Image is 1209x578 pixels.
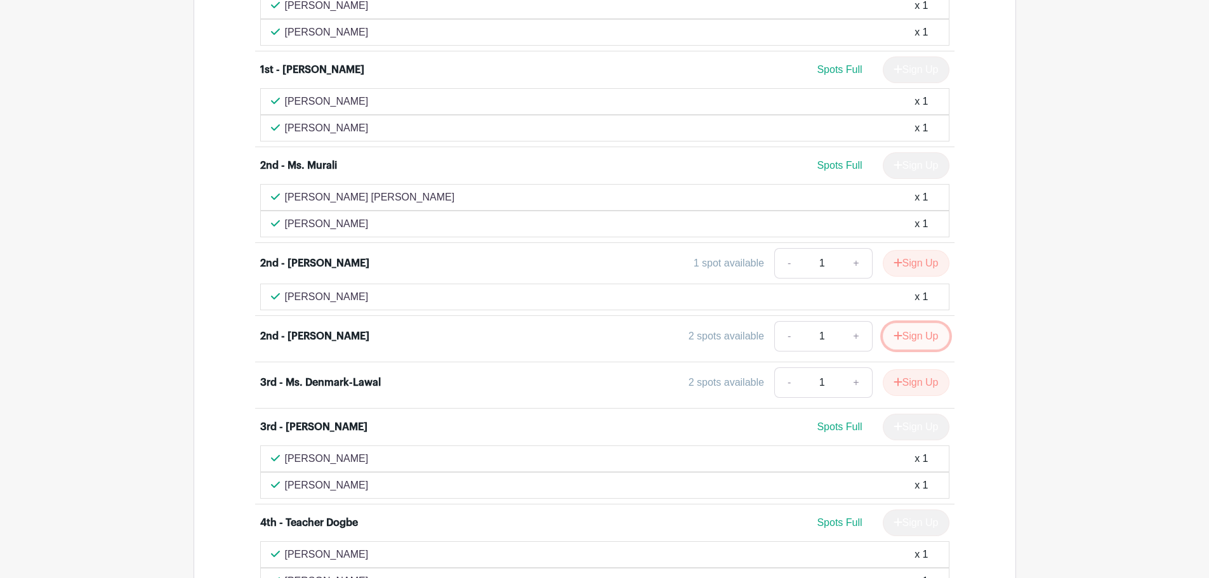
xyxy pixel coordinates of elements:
p: [PERSON_NAME] [285,25,369,40]
div: 1 spot available [694,256,764,271]
div: x 1 [915,94,928,109]
a: - [774,248,803,279]
a: + [840,248,872,279]
a: + [840,321,872,351]
div: 3rd - [PERSON_NAME] [260,419,367,435]
button: Sign Up [883,250,949,277]
a: - [774,321,803,351]
div: 2nd - Ms. Murali [260,158,337,173]
p: [PERSON_NAME] [285,451,369,466]
button: Sign Up [883,369,949,396]
span: Spots Full [817,160,862,171]
div: 1st - [PERSON_NAME] [260,62,364,77]
div: 2 spots available [689,375,764,390]
div: x 1 [915,216,928,232]
p: [PERSON_NAME] [285,216,369,232]
div: x 1 [915,121,928,136]
a: - [774,367,803,398]
span: Spots Full [817,517,862,528]
div: 3rd - Ms. Denmark-Lawal [260,375,381,390]
div: 4th - Teacher Dogbe [260,515,358,530]
div: x 1 [915,289,928,305]
div: x 1 [915,451,928,466]
p: [PERSON_NAME] [285,547,369,562]
div: x 1 [915,547,928,562]
p: [PERSON_NAME] [PERSON_NAME] [285,190,455,205]
p: [PERSON_NAME] [285,121,369,136]
div: x 1 [915,478,928,493]
p: [PERSON_NAME] [285,289,369,305]
span: Spots Full [817,421,862,432]
div: 2nd - [PERSON_NAME] [260,256,369,271]
span: Spots Full [817,64,862,75]
div: 2nd - [PERSON_NAME] [260,329,369,344]
div: x 1 [915,25,928,40]
div: 2 spots available [689,329,764,344]
p: [PERSON_NAME] [285,478,369,493]
button: Sign Up [883,323,949,350]
p: [PERSON_NAME] [285,94,369,109]
a: + [840,367,872,398]
div: x 1 [915,190,928,205]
